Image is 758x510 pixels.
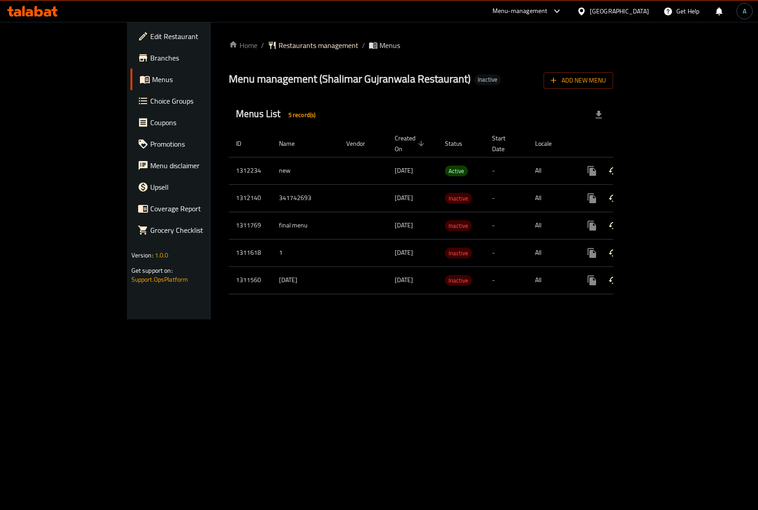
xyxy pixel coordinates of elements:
[236,107,321,122] h2: Menus List
[229,69,470,89] span: Menu management ( Shalimar Gujranwala Restaurant )
[131,90,253,112] a: Choice Groups
[528,212,574,239] td: All
[603,270,624,291] button: Change Status
[362,40,365,51] li: /
[272,184,339,212] td: 341742693
[485,184,528,212] td: -
[445,220,472,231] div: Inactive
[528,266,574,294] td: All
[131,155,253,176] a: Menu disclaimer
[131,26,253,47] a: Edit Restaurant
[131,47,253,69] a: Branches
[603,187,624,209] button: Change Status
[131,198,253,219] a: Coverage Report
[150,225,246,235] span: Grocery Checklist
[283,108,321,122] div: Total records count
[150,203,246,214] span: Coverage Report
[445,138,474,149] span: Status
[131,265,173,276] span: Get support on:
[474,76,501,83] span: Inactive
[574,130,675,157] th: Actions
[272,266,339,294] td: [DATE]
[150,139,246,149] span: Promotions
[155,249,169,261] span: 1.0.0
[535,138,563,149] span: Locale
[283,111,321,119] span: 5 record(s)
[346,138,377,149] span: Vendor
[485,157,528,184] td: -
[229,40,613,51] nav: breadcrumb
[603,242,624,264] button: Change Status
[743,6,746,16] span: A
[150,182,246,192] span: Upsell
[272,239,339,266] td: 1
[131,219,253,241] a: Grocery Checklist
[528,184,574,212] td: All
[581,270,603,291] button: more
[445,221,472,231] span: Inactive
[395,192,413,204] span: [DATE]
[445,248,472,258] span: Inactive
[272,157,339,184] td: new
[551,75,606,86] span: Add New Menu
[445,275,472,286] span: Inactive
[236,138,253,149] span: ID
[445,166,468,176] span: Active
[131,133,253,155] a: Promotions
[279,40,358,51] span: Restaurants management
[131,176,253,198] a: Upsell
[492,133,517,154] span: Start Date
[492,6,548,17] div: Menu-management
[229,130,675,294] table: enhanced table
[528,157,574,184] td: All
[268,40,358,51] a: Restaurants management
[528,239,574,266] td: All
[485,212,528,239] td: -
[131,112,253,133] a: Coupons
[603,160,624,182] button: Change Status
[474,74,501,85] div: Inactive
[445,193,472,204] span: Inactive
[131,274,188,285] a: Support.OpsPlatform
[581,215,603,236] button: more
[590,6,649,16] div: [GEOGRAPHIC_DATA]
[261,40,264,51] li: /
[485,239,528,266] td: -
[581,242,603,264] button: more
[152,74,246,85] span: Menus
[395,165,413,176] span: [DATE]
[272,212,339,239] td: final menu
[150,117,246,128] span: Coupons
[581,187,603,209] button: more
[581,160,603,182] button: more
[279,138,306,149] span: Name
[150,96,246,106] span: Choice Groups
[150,52,246,63] span: Branches
[150,160,246,171] span: Menu disclaimer
[485,266,528,294] td: -
[150,31,246,42] span: Edit Restaurant
[395,274,413,286] span: [DATE]
[445,275,472,286] div: Inactive
[603,215,624,236] button: Change Status
[131,69,253,90] a: Menus
[395,247,413,258] span: [DATE]
[588,104,610,126] div: Export file
[131,249,153,261] span: Version:
[395,133,427,154] span: Created On
[379,40,400,51] span: Menus
[395,219,413,231] span: [DATE]
[544,72,613,89] button: Add New Menu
